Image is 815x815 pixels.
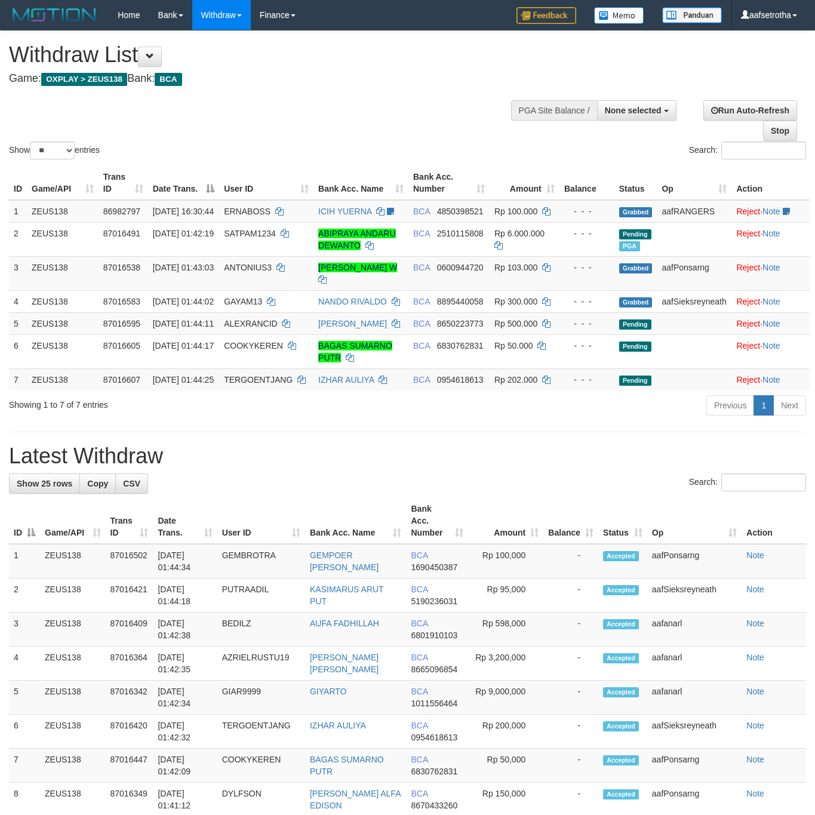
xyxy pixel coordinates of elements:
[437,319,484,328] span: Copy 8650223773 to clipboard
[406,498,468,544] th: Bank Acc. Number: activate to sort column ascending
[224,263,272,272] span: ANTONIUS3
[9,715,40,749] td: 6
[494,207,537,216] span: Rp 100.000
[731,290,810,312] td: ·
[310,755,384,776] a: BAGAS SUMARNO PUTR
[603,619,639,629] span: Accepted
[103,229,140,238] span: 87016491
[437,341,484,350] span: Copy 6830762831 to clipboard
[106,749,153,783] td: 87016447
[9,290,27,312] td: 4
[543,544,598,579] td: -
[310,721,366,730] a: IZHAR AULIYA
[153,544,217,579] td: [DATE] 01:44:34
[310,585,383,606] a: KASIMARUS ARUT PUT
[619,263,653,273] span: Grabbed
[9,222,27,256] td: 2
[647,715,742,749] td: aafSieksreyneath
[731,256,810,290] td: ·
[594,7,644,24] img: Button%20Memo.svg
[219,166,313,200] th: User ID: activate to sort column ascending
[657,290,731,312] td: aafSieksreyneath
[40,613,106,647] td: ZEUS138
[9,43,531,67] h1: Withdraw List
[310,653,379,674] a: [PERSON_NAME] [PERSON_NAME]
[217,681,305,715] td: GIAR9999
[468,613,543,647] td: Rp 598,000
[9,334,27,368] td: 6
[736,297,760,306] a: Reject
[217,647,305,681] td: AZRIELRUSTU19
[736,263,760,272] a: Reject
[411,789,428,798] span: BCA
[106,681,153,715] td: 87016342
[411,721,428,730] span: BCA
[9,749,40,783] td: 7
[762,319,780,328] a: Note
[40,579,106,613] td: ZEUS138
[153,341,214,350] span: [DATE] 01:44:17
[494,341,533,350] span: Rp 50.000
[318,263,397,272] a: [PERSON_NAME] W
[619,229,651,239] span: Pending
[411,631,457,640] span: Copy 6801910103 to clipboard
[224,229,276,238] span: SATPAM1234
[115,473,148,494] a: CSV
[411,699,457,708] span: Copy 1011556464 to clipboard
[9,613,40,647] td: 3
[106,647,153,681] td: 87016364
[706,395,754,416] a: Previous
[408,166,490,200] th: Bank Acc. Number: activate to sort column ascending
[310,789,401,810] a: [PERSON_NAME] ALFA EDISON
[413,263,430,272] span: BCA
[468,681,543,715] td: Rp 9,000,000
[9,166,27,200] th: ID
[123,479,140,488] span: CSV
[746,653,764,662] a: Note
[619,319,651,330] span: Pending
[27,222,99,256] td: ZEUS138
[148,166,219,200] th: Date Trans.: activate to sort column descending
[619,376,651,386] span: Pending
[153,681,217,715] td: [DATE] 01:42:34
[9,73,531,85] h4: Game: Bank:
[217,749,305,783] td: COOKYKEREN
[224,207,270,216] span: ERNABOSS
[413,319,430,328] span: BCA
[153,263,214,272] span: [DATE] 01:43:03
[603,585,639,595] span: Accepted
[603,653,639,663] span: Accepted
[564,374,610,386] div: - - -
[318,229,395,250] a: ABIPRAYA ANDARU DEWANTO
[9,473,80,494] a: Show 25 rows
[153,375,214,385] span: [DATE] 01:44:25
[494,263,537,272] span: Rp 103.000
[217,498,305,544] th: User ID: activate to sort column ascending
[103,263,140,272] span: 87016538
[564,318,610,330] div: - - -
[27,334,99,368] td: ZEUS138
[411,733,457,742] span: Copy 0954618613 to clipboard
[9,544,40,579] td: 1
[411,550,428,560] span: BCA
[153,498,217,544] th: Date Trans.: activate to sort column ascending
[103,297,140,306] span: 87016583
[736,341,760,350] a: Reject
[762,263,780,272] a: Note
[106,613,153,647] td: 87016409
[647,681,742,715] td: aafanarl
[703,100,797,121] a: Run Auto-Refresh
[543,749,598,783] td: -
[619,342,651,352] span: Pending
[305,498,407,544] th: Bank Acc. Name: activate to sort column ascending
[27,290,99,312] td: ZEUS138
[103,319,140,328] span: 87016595
[543,647,598,681] td: -
[647,647,742,681] td: aafanarl
[614,166,657,200] th: Status
[103,375,140,385] span: 87016607
[647,613,742,647] td: aafanarl
[598,498,647,544] th: Status: activate to sort column ascending
[516,7,576,24] img: Feedback.jpg
[731,200,810,223] td: ·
